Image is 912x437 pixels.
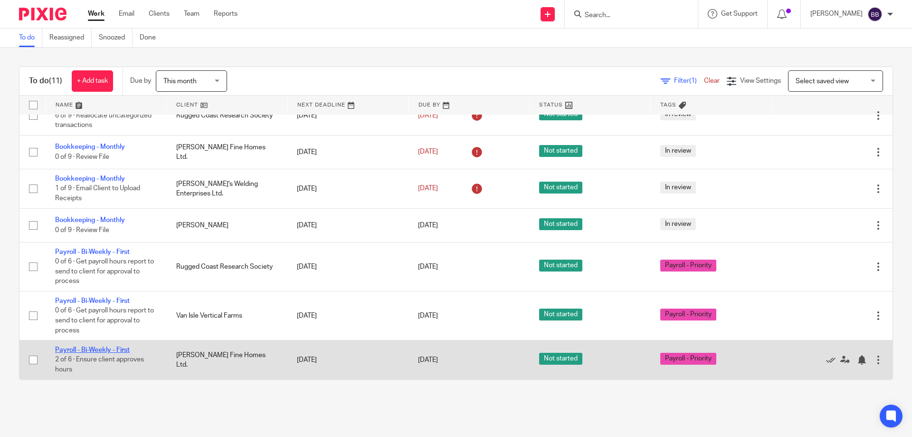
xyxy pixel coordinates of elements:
a: Bookkeeping - Monthly [55,144,125,150]
td: Rugged Coast Research Society [167,243,288,291]
p: Due by [130,76,151,86]
a: Payroll - Bi-Weekly - First [55,347,130,353]
span: 1 of 9 · Email Client to Upload Receipts [55,185,140,202]
td: [DATE] [287,135,408,169]
a: + Add task [72,70,113,92]
span: 0 of 9 · Review File [55,227,109,233]
td: [DATE] [287,340,408,379]
a: Work [88,9,104,19]
span: Not started [539,182,582,194]
a: Clear [704,78,720,84]
span: Payroll - Priority [660,260,716,272]
span: [DATE] [418,149,438,155]
a: Email [119,9,134,19]
span: Not started [539,218,582,230]
td: [DATE] [287,169,408,208]
span: Payroll - Priority [660,353,716,365]
span: View Settings [740,78,781,84]
span: Not started [539,353,582,365]
td: Van Isle Vertical Farms [167,291,288,340]
span: Get Support [721,10,758,17]
span: Not started [539,309,582,320]
h1: To do [29,76,62,86]
input: Search [584,11,669,20]
a: Payroll - Bi-Weekly - First [55,249,130,255]
a: Bookkeeping - Monthly [55,217,125,223]
span: Not started [539,260,582,272]
img: svg%3E [867,7,883,22]
span: [DATE] [418,312,438,319]
td: Rugged Coast Research Society [167,96,288,135]
span: In review [660,218,696,230]
a: Payroll - Bi-Weekly - First [55,298,130,304]
span: Not started [539,145,582,157]
a: To do [19,29,42,47]
span: [DATE] [418,112,438,119]
td: [PERSON_NAME]'s Welding Enterprises Ltd. [167,169,288,208]
a: Team [184,9,199,19]
td: [PERSON_NAME] Fine Homes Ltd. [167,135,288,169]
a: Mark as done [826,355,840,365]
a: Clients [149,9,170,19]
span: [DATE] [418,263,438,270]
span: (1) [689,78,697,84]
span: 2 of 6 · Ensure client approves hours [55,357,144,373]
td: [DATE] [287,291,408,340]
a: Bookkeeping - Monthly [55,175,125,182]
span: (11) [49,77,62,85]
span: 0 of 9 · Review File [55,154,109,160]
a: Reports [214,9,237,19]
td: [DATE] [287,243,408,291]
span: This month [163,78,197,85]
span: [DATE] [418,357,438,363]
span: Filter [674,78,704,84]
td: [PERSON_NAME] Fine Homes Ltd. [167,340,288,379]
span: 0 of 6 · Get payroll hours report to send to client for approval to process [55,308,154,334]
td: [DATE] [287,96,408,135]
span: Payroll - Priority [660,309,716,320]
span: Select saved view [796,78,849,85]
a: Done [140,29,163,47]
span: In review [660,145,696,157]
a: Reassigned [49,29,92,47]
span: Tags [660,102,676,107]
span: [DATE] [418,185,438,192]
img: Pixie [19,8,66,20]
span: 0 of 6 · Get payroll hours report to send to client for approval to process [55,259,154,285]
td: [PERSON_NAME] [167,208,288,242]
a: Snoozed [99,29,133,47]
span: In review [660,182,696,194]
p: [PERSON_NAME] [810,9,863,19]
td: [DATE] [287,208,408,242]
span: [DATE] [418,222,438,229]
